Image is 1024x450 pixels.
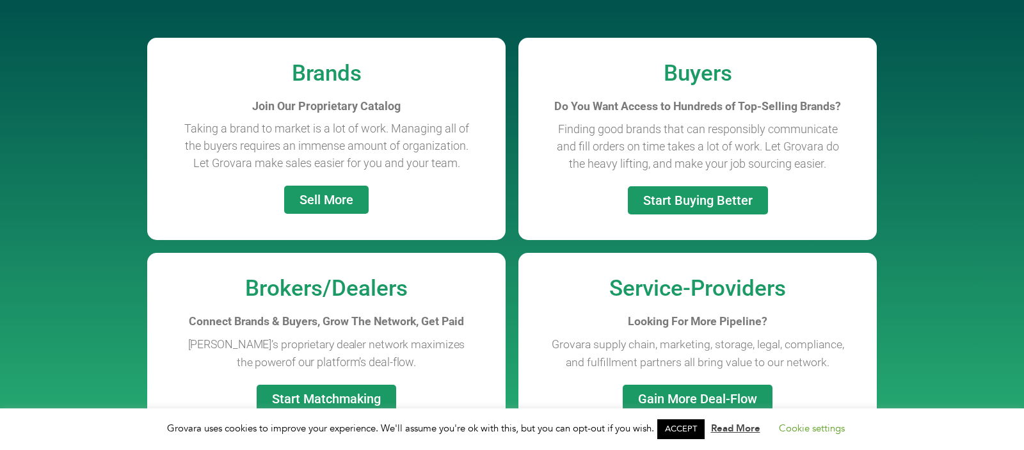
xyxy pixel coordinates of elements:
[285,355,416,368] span: of our platform’s deal-flow.
[167,422,858,435] span: Grovara uses cookies to improve your experience. We'll assume you're ok with this, but you can op...
[643,194,753,207] span: Start Buying Better
[550,120,845,172] p: Finding good brands that can responsibly communicate and fill orders on time takes a lot of work....
[257,385,396,413] a: Start Matchmaking
[525,62,870,84] h2: Buyers
[657,419,705,439] a: ACCEPT
[272,392,381,405] span: Start Matchmaking
[154,62,499,84] h2: Brands
[154,277,499,300] h2: Brokers/Dealers
[188,338,465,369] span: [PERSON_NAME]’s proprietary dealer network maximizes the power
[623,385,772,413] a: Gain More Deal-Flow
[779,422,845,435] a: Cookie settings
[554,100,841,113] span: Do You Want Access to Hundreds of Top-Selling Brands?
[284,186,369,214] a: Sell More
[300,193,353,206] span: Sell More
[711,422,760,435] a: Read More
[525,277,870,300] h2: Service-Providers
[552,338,844,369] span: Grovara supply chain, marketing, storage, legal, compliance, and fulfillment partners all bring v...
[252,99,401,113] b: Join Our Proprietary Catalog
[189,315,464,328] b: Connect Brands & Buyers, Grow The Network, Get Paid
[638,392,757,405] span: Gain More Deal-Flow
[628,315,767,328] b: Looking For More Pipeline?
[179,120,474,172] p: Taking a brand to market is a lot of work. Managing all of the buyers requires an immense amount ...
[628,186,768,214] a: Start Buying Better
